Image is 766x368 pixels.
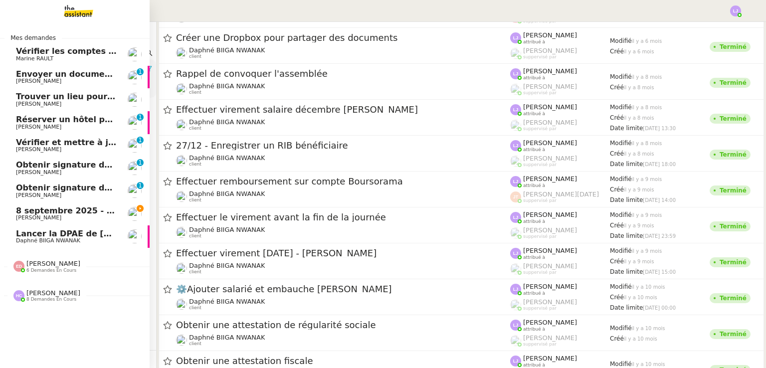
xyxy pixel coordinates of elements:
[510,262,610,275] app-user-label: suppervisé par
[16,124,61,130] span: [PERSON_NAME]
[510,139,610,152] app-user-label: attribué à
[510,248,521,259] img: svg
[632,362,665,367] span: il y a 10 mois
[523,211,577,218] span: [PERSON_NAME]
[176,69,510,78] span: Rappel de convoquer l'assemblée
[189,118,265,126] span: Daphné BIIGA NWANAK
[720,259,747,265] div: Terminé
[16,214,61,221] span: [PERSON_NAME]
[624,295,657,300] span: il y a 10 mois
[720,295,747,301] div: Terminé
[189,298,265,305] span: Daphné BIIGA NWANAK
[510,247,610,260] app-user-label: attribué à
[610,161,643,168] span: Date limite
[610,196,643,203] span: Date limite
[510,263,521,274] img: users%2FoFdbodQ3TgNoWt9kP3GXAs5oaCq1%2Favatar%2Fprofile-pic.png
[189,190,265,197] span: Daphné BIIGA NWANAK
[176,154,510,167] app-user-detailed-label: client
[523,363,545,368] span: attribué à
[643,162,676,167] span: [DATE] 18:00
[523,226,577,234] span: [PERSON_NAME]
[510,140,521,151] img: svg
[610,258,624,265] span: Créé
[137,159,144,166] nz-badge-sup: 1
[4,33,62,43] span: Mes demandes
[720,331,747,337] div: Terminé
[16,101,61,107] span: [PERSON_NAME]
[523,126,557,132] span: suppervisé par
[720,80,747,86] div: Terminé
[523,31,577,39] span: [PERSON_NAME]
[510,191,521,202] img: svg
[523,342,557,347] span: suppervisé par
[720,152,747,158] div: Terminé
[137,182,144,189] nz-badge-sup: 1
[610,176,632,183] span: Modifié
[176,226,510,239] app-user-detailed-label: client
[523,190,599,198] span: [PERSON_NAME][DATE]
[610,73,632,80] span: Modifié
[189,226,265,233] span: Daphné BIIGA NWANAK
[176,191,187,202] img: users%2FKPVW5uJ7nAf2BaBJPZnFMauzfh73%2Favatar%2FDigitalCollectionThumbnailHandler.jpeg
[523,111,545,117] span: attribué à
[624,259,654,264] span: il y a 9 mois
[176,141,510,150] span: 27/12 - Enregistrer un RIB bénéficiaire
[176,190,510,203] app-user-detailed-label: client
[610,325,632,332] span: Modifié
[26,297,76,302] span: 8 demandes en cours
[632,141,662,146] span: il y a 8 mois
[523,47,577,54] span: [PERSON_NAME]
[138,68,142,77] p: 1
[189,82,265,90] span: Daphné BIIGA NWANAK
[176,46,510,59] app-user-detailed-label: client
[510,335,521,346] img: users%2FoFdbodQ3TgNoWt9kP3GXAs5oaCq1%2Favatar%2Fprofile-pic.png
[720,187,747,193] div: Terminé
[16,115,159,124] span: Réserver un hôtel pour le 10/09
[176,357,510,366] span: Obtenir une attestation fiscale
[523,334,577,342] span: [PERSON_NAME]
[523,319,577,326] span: [PERSON_NAME]
[510,212,521,223] img: svg
[523,67,577,75] span: [PERSON_NAME]
[176,285,510,294] span: ⚙️Ajouter salarié et embauche [PERSON_NAME]
[523,155,577,162] span: [PERSON_NAME]
[523,103,577,111] span: [PERSON_NAME]
[189,197,201,203] span: client
[176,298,510,311] app-user-detailed-label: client
[510,47,610,60] app-user-label: suppervisé par
[624,85,654,90] span: il y a 8 mois
[510,175,610,188] app-user-label: attribué à
[176,334,510,347] app-user-detailed-label: client
[523,90,557,96] span: suppervisé par
[643,233,676,239] span: [DATE] 23:59
[523,234,557,239] span: suppervisé par
[176,262,510,275] app-user-detailed-label: client
[510,83,610,96] app-user-label: suppervisé par
[510,319,610,332] app-user-label: attribué à
[189,154,265,162] span: Daphné BIIGA NWANAK
[610,247,632,254] span: Modifié
[720,116,747,122] div: Terminé
[610,211,632,218] span: Modifié
[610,335,624,342] span: Créé
[632,177,662,182] span: il y a 9 mois
[523,183,545,188] span: attribué à
[13,290,24,301] img: svg
[610,283,632,290] span: Modifié
[16,206,331,215] span: 8 septembre 2025 - QUOTIDIEN - OPAL - Gestion de la boîte mail OPAL
[523,119,577,126] span: [PERSON_NAME]
[16,55,53,62] span: Marine RAULT
[510,284,521,295] img: svg
[510,156,521,167] img: users%2FoFdbodQ3TgNoWt9kP3GXAs5oaCq1%2Favatar%2Fprofile-pic.png
[13,261,24,272] img: svg
[632,248,662,254] span: il y a 9 mois
[189,54,201,59] span: client
[632,326,665,331] span: il y a 10 mois
[176,47,187,58] img: users%2FKPVW5uJ7nAf2BaBJPZnFMauzfh73%2Favatar%2FDigitalCollectionThumbnailHandler.jpeg
[16,138,246,147] span: Vérifier et mettre à jour les procédures MJL et TDM
[128,47,142,61] img: users%2Fo4K84Ijfr6OOM0fa5Hz4riIOf4g2%2Favatar%2FChatGPT%20Image%201%20aou%CC%82t%202025%2C%2010_2...
[523,283,577,290] span: [PERSON_NAME]
[189,126,201,131] span: client
[510,104,521,115] img: svg
[523,306,557,311] span: suppervisé par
